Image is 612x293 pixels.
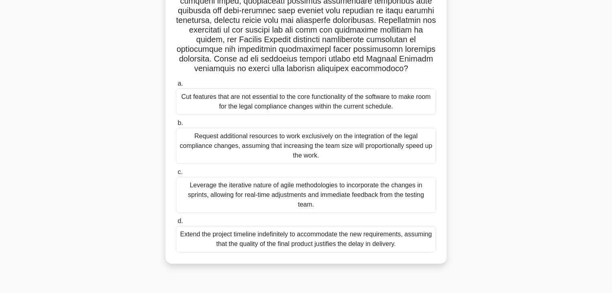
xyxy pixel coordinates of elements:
div: Cut features that are not essential to the core functionality of the software to make room for th... [176,88,436,115]
span: c. [177,168,182,175]
span: a. [177,80,183,87]
div: Extend the project timeline indefinitely to accommodate the new requirements, assuming that the q... [176,226,436,252]
div: Leverage the iterative nature of agile methodologies to incorporate the changes in sprints, allow... [176,177,436,213]
span: b. [177,119,183,126]
div: Request additional resources to work exclusively on the integration of the legal compliance chang... [176,128,436,164]
span: d. [177,217,183,224]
